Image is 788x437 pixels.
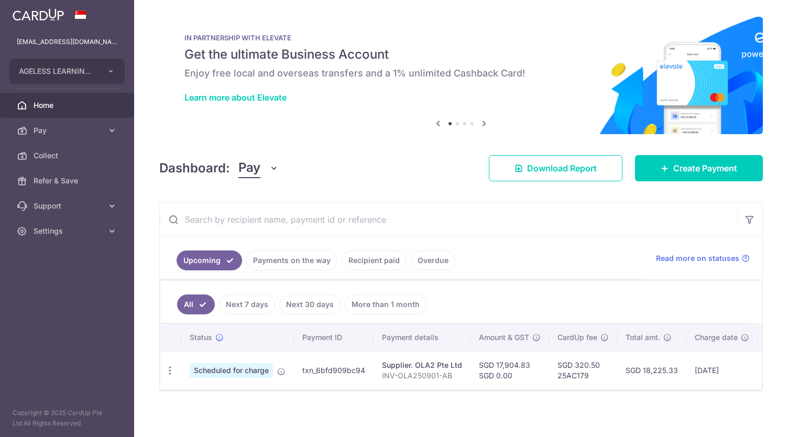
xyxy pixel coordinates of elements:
[184,67,738,80] h6: Enjoy free local and overseas transfers and a 1% unlimited Cashback Card!
[34,100,103,111] span: Home
[238,158,279,178] button: Pay
[177,294,215,314] a: All
[382,370,462,381] p: INV-OLA250901-AB
[159,159,230,178] h4: Dashboard:
[549,351,617,389] td: SGD 320.50 25AC179
[34,125,103,136] span: Pay
[184,46,738,63] h5: Get the ultimate Business Account
[246,250,337,270] a: Payments on the way
[184,92,287,103] a: Learn more about Elevate
[294,351,374,389] td: txn_6bfd909bc94
[294,324,374,351] th: Payment ID
[626,332,660,343] span: Total amt.
[489,155,622,181] a: Download Report
[656,253,739,264] span: Read more on statuses
[479,332,529,343] span: Amount & GST
[345,294,426,314] a: More than 1 month
[34,150,103,161] span: Collect
[177,250,242,270] a: Upcoming
[635,155,763,181] a: Create Payment
[159,17,763,134] img: Renovation banner
[17,37,117,47] p: [EMAIL_ADDRESS][DOMAIN_NAME]
[219,294,275,314] a: Next 7 days
[34,226,103,236] span: Settings
[686,351,758,389] td: [DATE]
[411,250,455,270] a: Overdue
[34,176,103,186] span: Refer & Save
[470,351,549,389] td: SGD 17,904.83 SGD 0.00
[190,332,212,343] span: Status
[13,8,64,21] img: CardUp
[279,294,341,314] a: Next 30 days
[673,162,737,174] span: Create Payment
[34,201,103,211] span: Support
[617,351,686,389] td: SGD 18,225.33
[160,203,737,236] input: Search by recipient name, payment id or reference
[19,66,96,77] span: AGELESS LEARNING SINGAPORE PTE. LTD.
[9,59,125,84] button: AGELESS LEARNING SINGAPORE PTE. LTD.
[557,332,597,343] span: CardUp fee
[342,250,407,270] a: Recipient paid
[656,253,750,264] a: Read more on statuses
[382,360,462,370] div: Supplier. OLA2 Pte Ltd
[374,324,470,351] th: Payment details
[238,158,260,178] span: Pay
[695,332,738,343] span: Charge date
[184,34,738,42] p: IN PARTNERSHIP WITH ELEVATE
[190,363,273,378] span: Scheduled for charge
[527,162,597,174] span: Download Report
